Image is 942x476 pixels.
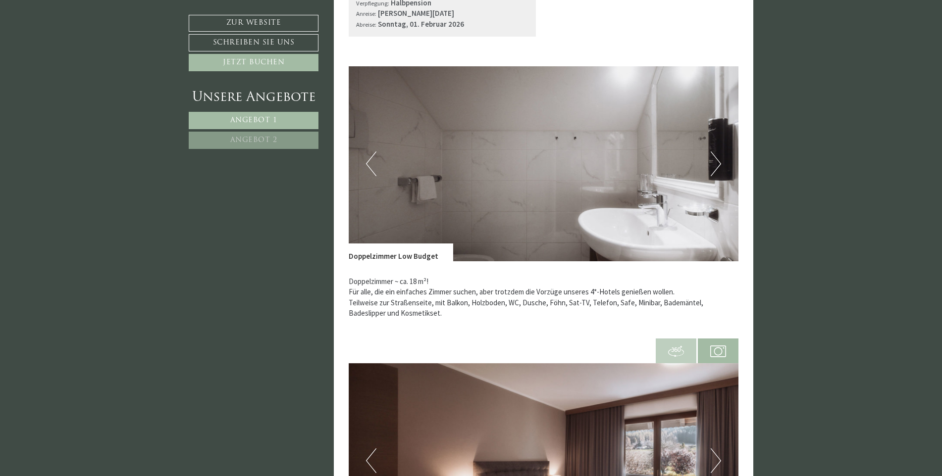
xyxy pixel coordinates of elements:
[356,9,376,17] small: Anreise:
[349,66,739,261] img: image
[349,243,453,261] div: Doppelzimmer Low Budget
[189,89,318,107] div: Unsere Angebote
[189,54,318,71] a: Jetzt buchen
[349,276,739,319] p: Doppelzimmer ~ ca. 18 m²! Für alle, die ein einfaches Zimmer suchen, aber trotzdem die Vorzüge un...
[15,46,141,52] small: 07:11
[711,448,721,473] button: Next
[366,448,376,473] button: Previous
[7,26,146,54] div: Guten Tag, wie können wir Ihnen helfen?
[179,7,212,23] div: [DATE]
[356,20,376,28] small: Abreise:
[189,34,318,51] a: Schreiben Sie uns
[711,151,721,176] button: Next
[710,343,726,359] img: camera.svg
[189,15,318,32] a: Zur Website
[378,19,464,29] b: Sonntag, 01. Februar 2026
[366,151,376,176] button: Previous
[668,343,684,359] img: 360-grad.svg
[378,8,454,18] b: [PERSON_NAME][DATE]
[230,117,277,124] span: Angebot 1
[230,137,277,144] span: Angebot 2
[326,261,390,278] button: Senden
[15,28,141,36] div: Montis – Active Nature Spa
